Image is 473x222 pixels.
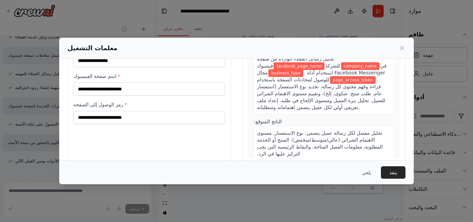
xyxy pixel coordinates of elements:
font: رمز الوصول إلى الصفحة [73,102,123,107]
span: المتغير: facebook_page_name [274,62,324,70]
font: ينفذ [389,170,397,175]
span: للشركة [325,63,340,69]
span: في مجال [257,63,386,76]
font: الناتج المتوقع: [254,119,282,124]
button: ينفذ [381,166,405,179]
span: . قراءة وفهم محتوى كل رسالة، تحديد نوع الاستفسار (استفسار عام، طلب منتج، شكوى، إلخ)، وتقييم مستوى... [257,77,385,110]
font: تحليل مفصل لكل رسالة عميل يتضمن: نوع الاستفسار، مستوى الاهتمام الشرائي (عالي/متوسط/منخفض)، المنتج... [257,130,383,157]
font: اسم صفحة الفيسبوك [73,73,116,79]
span: . استخدام أداة Facebook Messenger للوصول لمحادثات الصفحة باستخدام [257,70,385,82]
span: تحليل رسائل العملاء الواردة من صفحة فيسبوك [257,56,334,69]
span: المتغير: اسم الشركة [341,62,380,70]
font: يلغي [362,170,371,175]
button: يلغي [356,166,377,179]
font: معلمات التشغيل [68,44,117,52]
span: المتغير: page_access_token [330,76,376,84]
span: المتغير: business_type [268,69,303,77]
